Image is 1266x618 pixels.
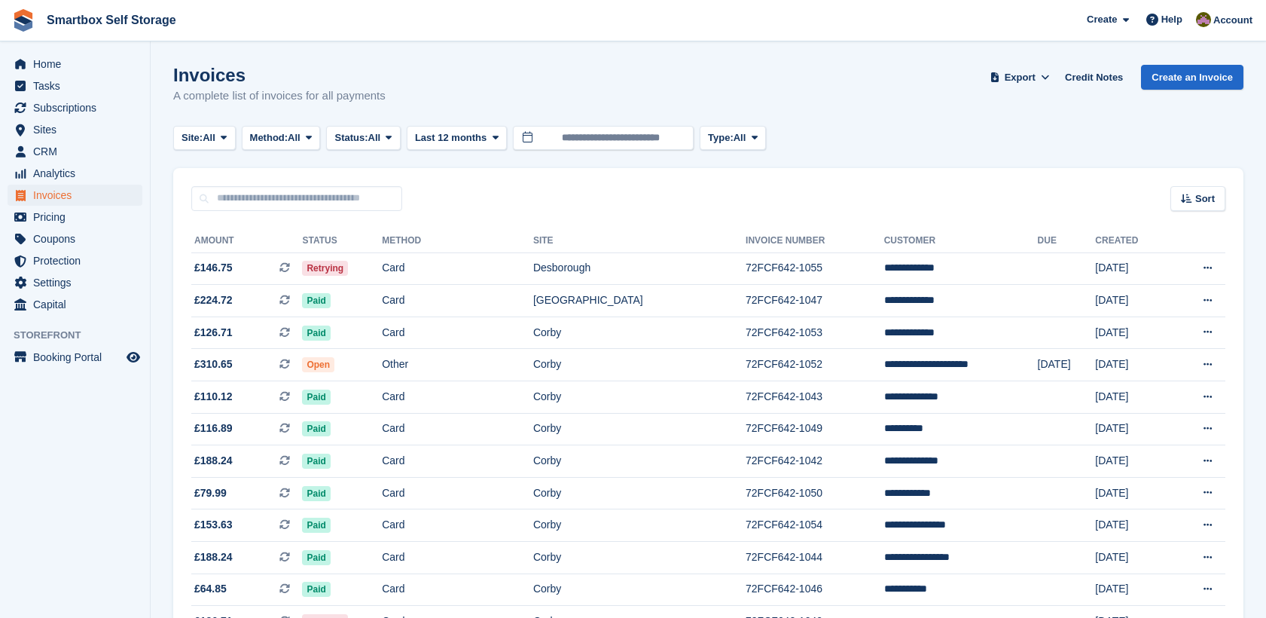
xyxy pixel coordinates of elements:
td: Other [382,349,533,381]
td: Corby [533,477,746,509]
span: £126.71 [194,325,233,341]
button: Type: All [700,126,766,151]
span: Home [33,54,124,75]
span: Account [1213,13,1252,28]
button: Export [987,65,1053,90]
span: Analytics [33,163,124,184]
span: Paid [302,390,330,405]
span: Paid [302,454,330,469]
span: Paid [302,293,330,308]
a: menu [8,347,142,368]
span: All [288,130,300,145]
td: Corby [533,509,746,542]
a: menu [8,141,142,162]
a: Create an Invoice [1141,65,1243,90]
th: Customer [884,229,1038,253]
td: Corby [533,542,746,574]
td: Card [382,317,533,349]
span: £79.99 [194,485,227,501]
a: menu [8,250,142,271]
td: [DATE] [1095,574,1170,606]
span: £116.89 [194,421,233,436]
td: 72FCF642-1049 [746,413,884,445]
td: [DATE] [1095,349,1170,381]
span: Export [1005,70,1036,85]
th: Site [533,229,746,253]
td: 72FCF642-1055 [746,252,884,285]
td: Card [382,285,533,317]
td: Card [382,413,533,445]
td: [DATE] [1095,285,1170,317]
td: Corby [533,445,746,478]
th: Amount [191,229,302,253]
p: A complete list of invoices for all payments [173,87,386,105]
td: Card [382,477,533,509]
img: stora-icon-8386f47178a22dfd0bd8f6a31ec36ba5ce8667c1dd55bd0f319d3a0aa187defe.svg [12,9,35,32]
a: Preview store [124,348,142,366]
span: £64.85 [194,581,227,597]
a: menu [8,163,142,184]
td: 72FCF642-1054 [746,509,884,542]
span: Open [302,357,334,372]
span: All [203,130,215,145]
td: 72FCF642-1042 [746,445,884,478]
span: Settings [33,272,124,293]
span: Method: [250,130,288,145]
a: menu [8,207,142,228]
span: Paid [302,486,330,501]
td: [GEOGRAPHIC_DATA] [533,285,746,317]
a: menu [8,75,142,96]
span: £188.24 [194,549,233,565]
td: Card [382,252,533,285]
span: Last 12 months [415,130,487,145]
td: [DATE] [1095,477,1170,509]
td: [DATE] [1095,542,1170,574]
span: Coupons [33,228,124,249]
a: menu [8,272,142,293]
span: Paid [302,550,330,565]
td: Card [382,445,533,478]
td: Corby [533,413,746,445]
td: 72FCF642-1043 [746,381,884,414]
span: £153.63 [194,517,233,533]
span: Subscriptions [33,97,124,118]
td: Desborough [533,252,746,285]
a: menu [8,294,142,315]
td: Card [382,574,533,606]
td: Corby [533,317,746,349]
td: Card [382,509,533,542]
button: Method: All [242,126,321,151]
span: Invoices [33,185,124,206]
td: Corby [533,381,746,414]
span: Booking Portal [33,347,124,368]
span: Paid [302,582,330,597]
span: Paid [302,518,330,533]
th: Status [302,229,382,253]
span: £110.12 [194,389,233,405]
td: [DATE] [1095,445,1170,478]
td: Card [382,542,533,574]
td: [DATE] [1038,349,1096,381]
td: Corby [533,574,746,606]
a: Smartbox Self Storage [41,8,182,32]
span: Sites [33,119,124,140]
span: Help [1161,12,1182,27]
td: Card [382,381,533,414]
span: Capital [33,294,124,315]
span: £310.65 [194,356,233,372]
a: menu [8,228,142,249]
a: Credit Notes [1059,65,1129,90]
span: Protection [33,250,124,271]
td: [DATE] [1095,381,1170,414]
button: Site: All [173,126,236,151]
span: Pricing [33,207,124,228]
a: menu [8,119,142,140]
td: 72FCF642-1047 [746,285,884,317]
td: Corby [533,349,746,381]
td: 72FCF642-1044 [746,542,884,574]
td: [DATE] [1095,252,1170,285]
span: Type: [708,130,734,145]
span: Retrying [302,261,348,276]
span: £146.75 [194,260,233,276]
span: All [368,130,381,145]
